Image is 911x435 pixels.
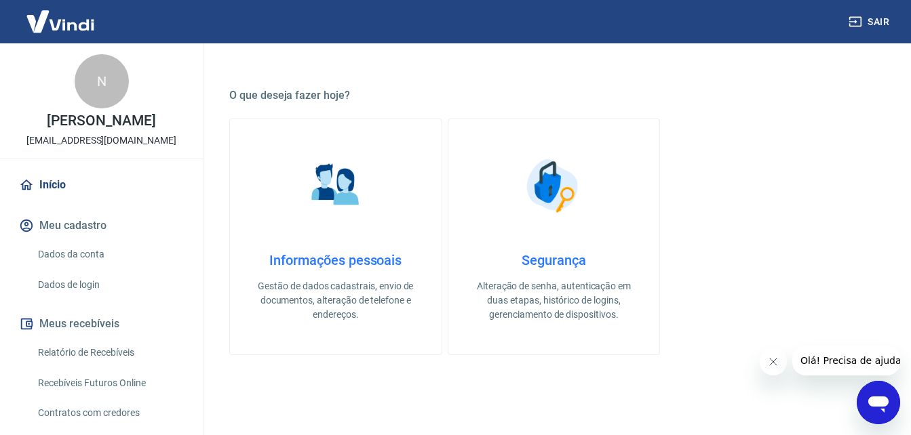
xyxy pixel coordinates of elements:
[252,252,420,268] h4: Informações pessoais
[792,346,900,375] iframe: Mensagem da empresa
[8,9,114,20] span: Olá! Precisa de ajuda?
[33,339,187,367] a: Relatório de Recebíveis
[75,54,129,108] div: N
[16,211,187,241] button: Meu cadastro
[47,114,155,128] p: [PERSON_NAME]
[520,152,587,220] img: Segurança
[26,133,176,148] p: [EMAIL_ADDRESS][DOMAIN_NAME]
[16,1,104,42] img: Vindi
[16,170,187,200] a: Início
[33,369,187,397] a: Recebíveis Futuros Online
[33,271,187,299] a: Dados de login
[857,381,900,424] iframe: Botão para abrir a janela de mensagens
[470,252,638,268] h4: Segurança
[229,119,442,355] a: Informações pessoaisInformações pessoaisGestão de dados cadastrais, envio de documentos, alteraçã...
[16,309,187,339] button: Meus recebíveis
[229,89,878,102] h5: O que deseja fazer hoje?
[33,399,187,427] a: Contratos com credores
[33,241,187,268] a: Dados da conta
[302,152,370,220] img: Informações pessoais
[470,279,638,322] p: Alteração de senha, autenticação em duas etapas, histórico de logins, gerenciamento de dispositivos.
[846,9,895,35] button: Sair
[252,279,420,322] p: Gestão de dados cadastrais, envio de documentos, alteração de telefone e endereços.
[760,348,787,375] iframe: Fechar mensagem
[448,119,661,355] a: SegurançaSegurançaAlteração de senha, autenticação em duas etapas, histórico de logins, gerenciam...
